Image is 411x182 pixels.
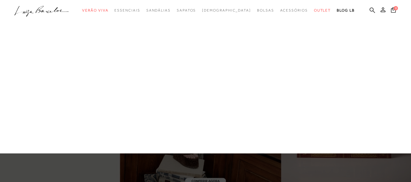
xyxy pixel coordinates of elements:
span: [DEMOGRAPHIC_DATA] [202,8,251,12]
span: Acessórios [280,8,308,12]
span: BLOG LB [337,8,354,12]
span: Verão Viva [82,8,108,12]
span: Outlet [314,8,331,12]
span: Essenciais [114,8,140,12]
a: BLOG LB [337,5,354,16]
button: 0 [389,7,398,15]
a: categoryNavScreenReaderText [82,5,108,16]
a: categoryNavScreenReaderText [257,5,274,16]
span: Sapatos [177,8,196,12]
span: 0 [394,6,398,10]
a: categoryNavScreenReaderText [177,5,196,16]
a: categoryNavScreenReaderText [114,5,140,16]
span: Bolsas [257,8,274,12]
span: Sandálias [146,8,171,12]
a: noSubCategoriesText [202,5,251,16]
a: categoryNavScreenReaderText [314,5,331,16]
a: categoryNavScreenReaderText [146,5,171,16]
a: categoryNavScreenReaderText [280,5,308,16]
